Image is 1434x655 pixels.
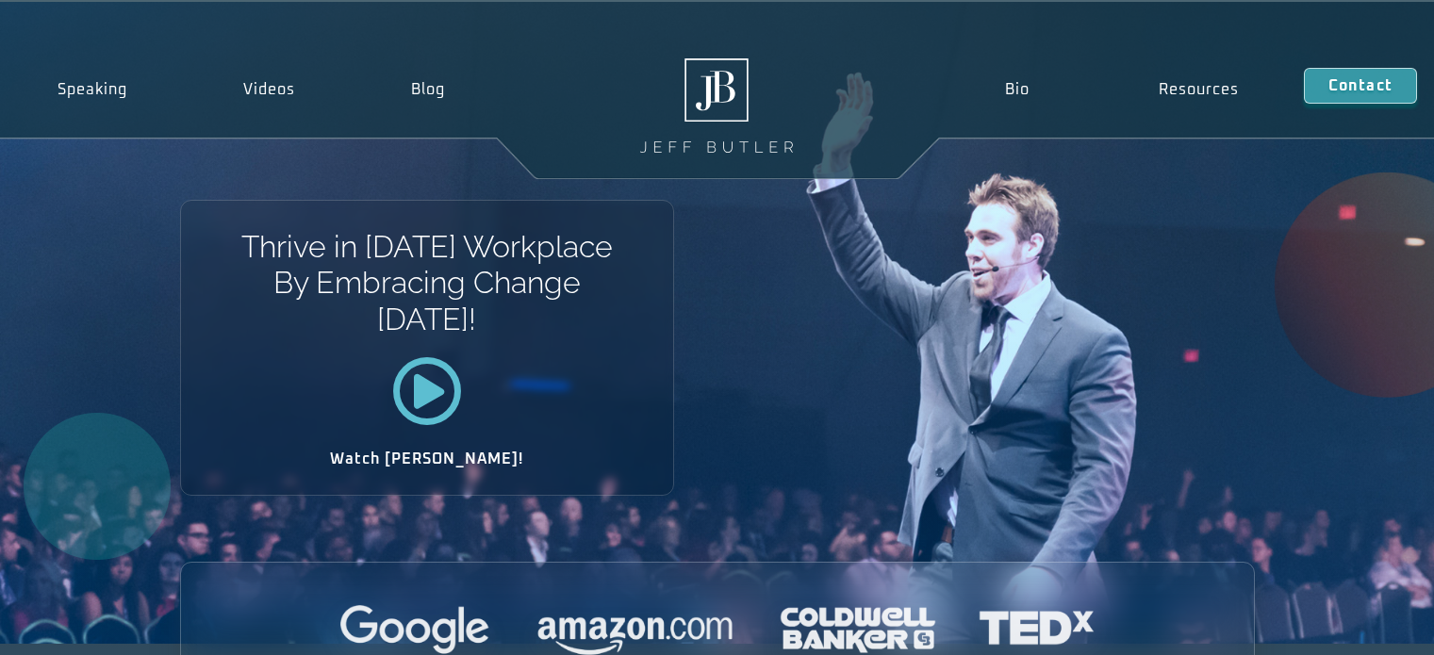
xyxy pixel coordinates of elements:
a: Blog [353,68,503,111]
h1: Thrive in [DATE] Workplace By Embracing Change [DATE]! [239,229,614,337]
a: Bio [941,68,1095,111]
a: Resources [1095,68,1304,111]
a: Videos [186,68,354,111]
span: Contact [1328,78,1393,93]
h2: Watch [PERSON_NAME]! [247,451,607,467]
a: Contact [1304,68,1417,104]
nav: Menu [941,68,1304,111]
